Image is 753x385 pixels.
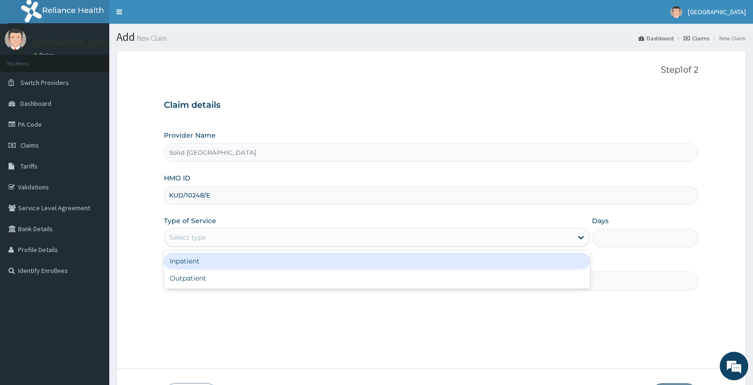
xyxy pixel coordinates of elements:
span: Tariffs [20,162,38,170]
div: Outpatient [164,270,590,287]
a: Claims [684,34,709,42]
h3: Claim details [164,100,698,111]
a: Dashboard [639,34,674,42]
li: New Claim [710,34,746,42]
input: Enter HMO ID [164,186,698,205]
span: Switch Providers [20,78,69,87]
img: User Image [5,28,26,50]
label: Type of Service [164,216,216,225]
span: [GEOGRAPHIC_DATA] [688,8,746,16]
label: Provider Name [164,131,216,140]
span: Claims [20,141,39,150]
span: Dashboard [20,99,51,108]
p: Step 1 of 2 [164,65,698,75]
div: Select type [169,233,206,242]
h1: Add [116,31,746,43]
div: Inpatient [164,253,590,270]
a: Online [33,52,56,58]
small: New Claim [135,35,167,42]
p: [GEOGRAPHIC_DATA] [33,38,112,47]
label: HMO ID [164,173,191,183]
img: User Image [670,6,682,18]
label: Days [592,216,609,225]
